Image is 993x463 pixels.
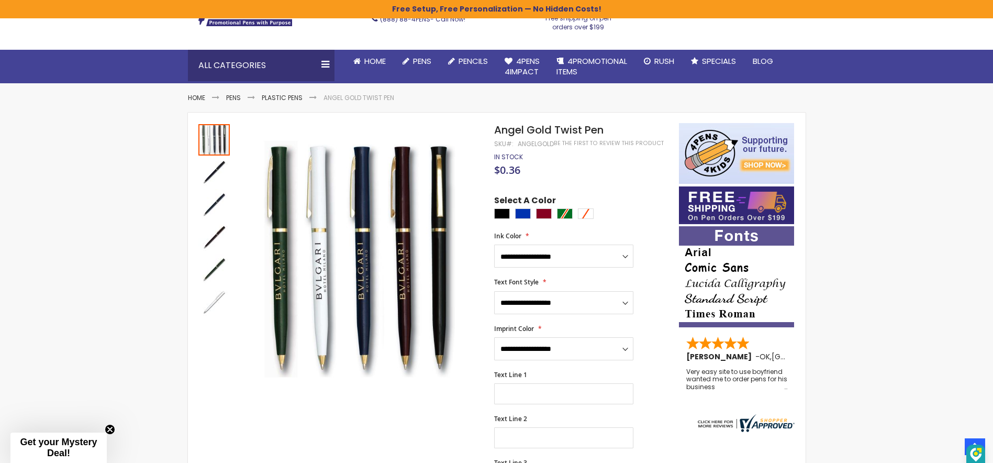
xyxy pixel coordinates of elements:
[554,139,664,147] a: Be the first to review this product
[364,56,386,67] span: Home
[198,222,230,253] img: Angel Gold Twist Pen
[686,368,788,391] div: Very easy site to use boyfriend wanted me to order pens for his business
[753,56,773,67] span: Blog
[198,253,231,285] div: Angel Gold Twist Pen
[702,56,736,67] span: Specials
[679,186,794,224] img: Free shipping on orders over $199
[548,50,635,84] a: 4PROMOTIONALITEMS
[241,138,481,378] img: Angel Gold Twist Pen
[198,189,230,221] img: Angel Gold Twist Pen
[494,152,523,161] span: In stock
[198,156,231,188] div: Angel Gold Twist Pen
[494,324,534,333] span: Imprint Color
[440,50,496,73] a: Pencils
[772,351,849,362] span: [GEOGRAPHIC_DATA]
[760,351,770,362] span: OK
[198,285,230,318] div: Angel Gold Twist Pen
[494,370,527,379] span: Text Line 1
[534,10,622,31] div: Free shipping on pen orders over $199
[679,123,794,184] img: 4pens 4 kids
[198,123,231,156] div: Angel Gold Twist Pen
[494,123,604,137] span: Angel Gold Twist Pen
[654,56,674,67] span: Rush
[679,226,794,327] img: font-personalization-examples
[755,351,849,362] span: - ,
[515,208,531,219] div: Blue
[518,140,554,148] div: AngelGold
[744,50,782,73] a: Blog
[494,414,527,423] span: Text Line 2
[695,425,795,434] a: 4pens.com certificate URL
[262,93,303,102] a: Plastic Pens
[536,208,552,219] div: Burgundy
[459,56,488,67] span: Pencils
[494,278,539,286] span: Text Font Style
[10,433,107,463] div: Get your Mystery Deal!Close teaser
[683,50,744,73] a: Specials
[188,50,334,81] div: All Categories
[188,93,205,102] a: Home
[970,448,982,462] img: DzVsEph+IJtmAAAAAElFTkSuQmCC
[686,351,755,362] span: [PERSON_NAME]
[494,231,521,240] span: Ink Color
[635,50,683,73] a: Rush
[695,414,795,432] img: 4pens.com widget logo
[345,50,394,73] a: Home
[494,139,514,148] strong: SKU
[198,188,231,221] div: Angel Gold Twist Pen
[965,438,985,455] a: Top
[226,93,241,102] a: Pens
[494,163,520,177] span: $0.36
[556,56,627,77] span: 4PROMOTIONAL ITEMS
[198,221,231,253] div: Angel Gold Twist Pen
[198,157,230,188] img: Angel Gold Twist Pen
[198,286,230,318] img: Angel Gold Twist Pen
[198,254,230,285] img: Angel Gold Twist Pen
[20,437,97,458] span: Get your Mystery Deal!
[105,424,115,435] button: Close teaser
[380,15,430,24] a: (888) 88-4PENS
[413,56,431,67] span: Pens
[494,195,556,209] span: Select A Color
[505,56,540,77] span: 4Pens 4impact
[323,94,394,102] li: Angel Gold Twist Pen
[494,153,523,161] div: Availability
[380,15,465,24] span: - Call Now!
[496,50,548,84] a: 4Pens4impact
[394,50,440,73] a: Pens
[494,208,510,219] div: Black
